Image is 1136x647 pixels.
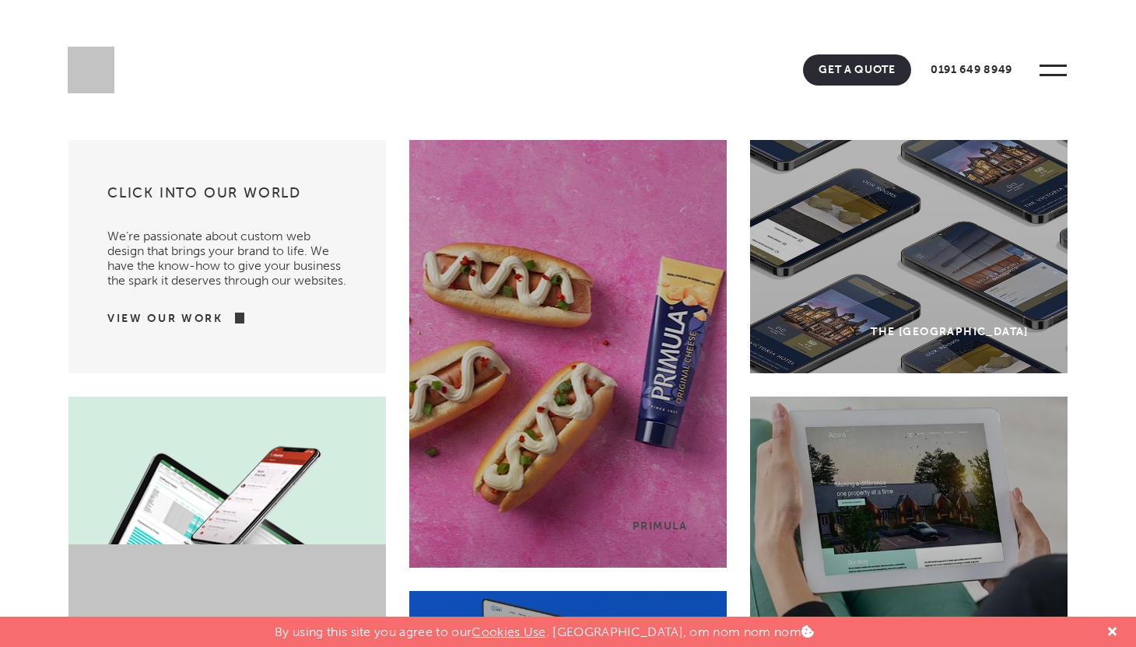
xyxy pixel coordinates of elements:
h3: Click into our world [107,184,347,213]
p: We’re passionate about custom web design that brings your brand to life. We have the know-how to ... [107,213,347,288]
p: By using this site you agree to our . [GEOGRAPHIC_DATA], om nom nom nom [275,617,814,639]
a: Primula [409,140,727,568]
a: View Our Work [107,311,223,327]
div: Primula [633,519,688,533]
a: Cookies Use [472,624,546,639]
div: The [GEOGRAPHIC_DATA] [871,325,1028,338]
a: Get A Quote [803,54,911,86]
a: The [GEOGRAPHIC_DATA] [750,140,1068,373]
img: Sleeky Web Design Newcastle [68,47,114,93]
a: 0191 649 8949 [915,54,1028,86]
img: arrow [223,313,244,323]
